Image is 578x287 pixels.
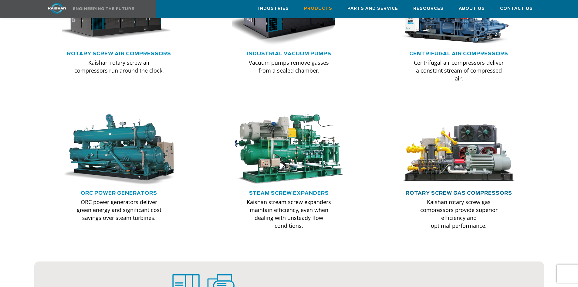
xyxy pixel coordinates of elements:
span: About Us [459,5,485,12]
a: Rotary Screw Gas Compressors [406,191,512,196]
a: Centrifugal Air Compressors [409,51,508,56]
p: Kaishan stream screw expanders maintain efficiency, even when dealing with unsteady flow conditions. [244,198,334,230]
img: kaishan logo [34,3,80,14]
a: Resources [413,0,444,17]
p: Kaishan rotary screw gas compressors provide superior efficiency and optimal performance. [414,198,504,230]
a: Industries [258,0,289,17]
a: Industrial Vacuum Pumps [247,51,331,56]
span: Industries [258,5,289,12]
a: Products [304,0,332,17]
span: Products [304,5,332,12]
a: Contact Us [500,0,533,17]
img: machine [402,114,516,186]
a: Rotary Screw Air Compressors [67,51,171,56]
span: Parts and Service [347,5,398,12]
p: Vacuum pumps remove gasses from a sealed chamber. [244,59,334,74]
img: machine [62,114,176,186]
p: Centrifugal air compressors deliver a constant stream of compressed air. [414,59,504,82]
p: Kaishan rotary screw air compressors run around the clock. [74,59,164,74]
span: Resources [413,5,444,12]
p: ORC power generators deliver green energy and significant cost savings over steam turbines. [74,198,164,222]
a: Steam Screw Expanders [249,191,329,196]
a: ORC Power Generators [81,191,157,196]
img: machine [232,114,346,186]
a: Parts and Service [347,0,398,17]
a: About Us [459,0,485,17]
span: Contact Us [500,5,533,12]
img: Engineering the future [73,7,134,10]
